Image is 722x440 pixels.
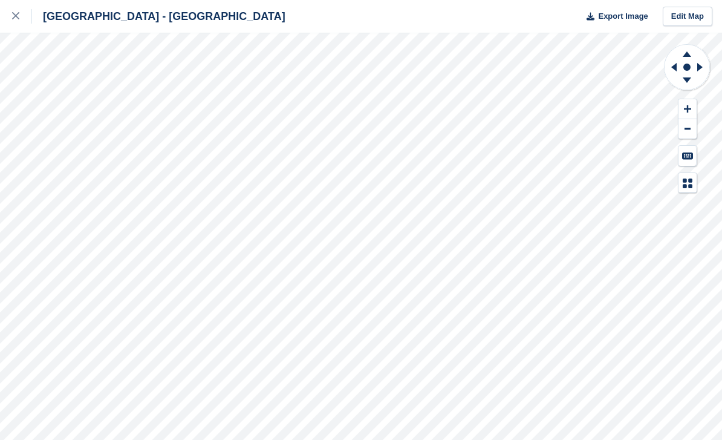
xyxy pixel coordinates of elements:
div: [GEOGRAPHIC_DATA] - [GEOGRAPHIC_DATA] [32,9,285,24]
button: Zoom In [678,99,697,119]
button: Zoom Out [678,119,697,139]
button: Export Image [579,7,648,27]
button: Keyboard Shortcuts [678,146,697,166]
button: Map Legend [678,173,697,193]
span: Export Image [598,10,648,22]
a: Edit Map [663,7,712,27]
